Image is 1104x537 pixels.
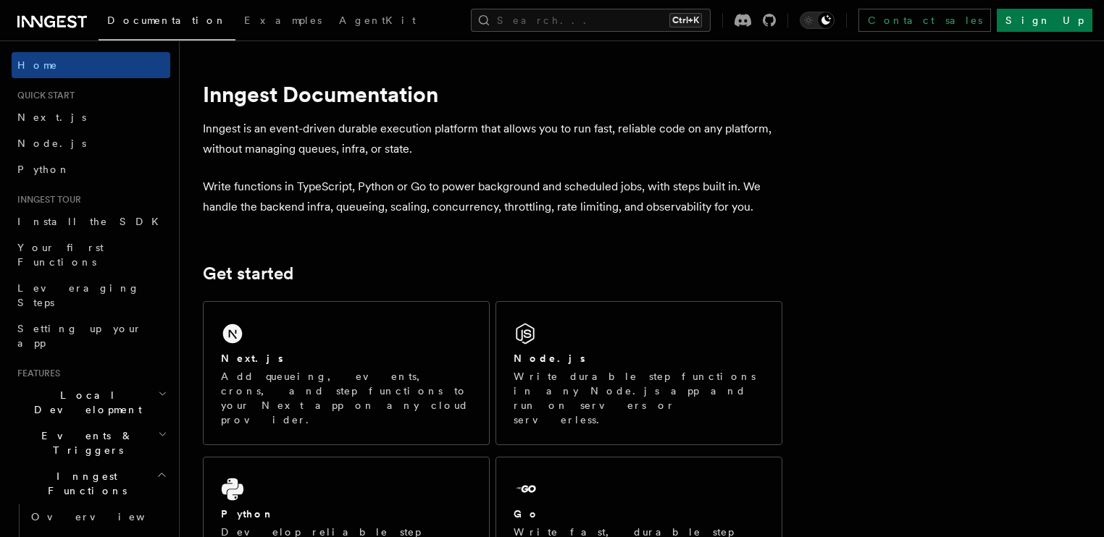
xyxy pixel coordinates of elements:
[25,504,170,530] a: Overview
[203,177,782,217] p: Write functions in TypeScript, Python or Go to power background and scheduled jobs, with steps bu...
[330,4,425,39] a: AgentKit
[203,81,782,107] h1: Inngest Documentation
[800,12,835,29] button: Toggle dark mode
[107,14,227,26] span: Documentation
[514,369,764,427] p: Write durable step functions in any Node.js app and run on servers or serverless.
[12,104,170,130] a: Next.js
[12,368,60,379] span: Features
[235,4,330,39] a: Examples
[514,351,585,365] h2: Node.js
[31,511,180,523] span: Overview
[12,208,170,234] a: Install the SDK
[12,428,158,457] span: Events & Triggers
[17,323,142,349] span: Setting up your app
[12,388,158,417] span: Local Development
[221,507,275,521] h2: Python
[203,119,782,159] p: Inngest is an event-driven durable execution platform that allows you to run fast, reliable code ...
[495,301,782,445] a: Node.jsWrite durable step functions in any Node.js app and run on servers or serverless.
[17,242,104,268] span: Your first Functions
[203,263,293,284] a: Get started
[514,507,540,521] h2: Go
[471,9,711,32] button: Search...Ctrl+K
[12,130,170,156] a: Node.js
[12,156,170,182] a: Python
[12,469,156,498] span: Inngest Functions
[12,275,170,316] a: Leveraging Steps
[12,316,170,356] a: Setting up your app
[997,9,1092,32] a: Sign Up
[203,301,490,445] a: Next.jsAdd queueing, events, crons, and step functions to your Next app on any cloud provider.
[12,234,170,275] a: Your first Functions
[99,4,235,41] a: Documentation
[12,194,81,206] span: Inngest tour
[669,13,702,28] kbd: Ctrl+K
[17,282,140,308] span: Leveraging Steps
[17,58,58,72] span: Home
[221,369,472,427] p: Add queueing, events, crons, and step functions to your Next app on any cloud provider.
[221,351,283,365] h2: Next.js
[339,14,416,26] span: AgentKit
[17,164,70,175] span: Python
[12,90,75,101] span: Quick start
[12,382,170,423] button: Local Development
[17,216,167,227] span: Install the SDK
[17,111,86,123] span: Next.js
[244,14,322,26] span: Examples
[12,463,170,504] button: Inngest Functions
[12,52,170,78] a: Home
[17,138,86,149] span: Node.js
[858,9,991,32] a: Contact sales
[12,423,170,463] button: Events & Triggers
